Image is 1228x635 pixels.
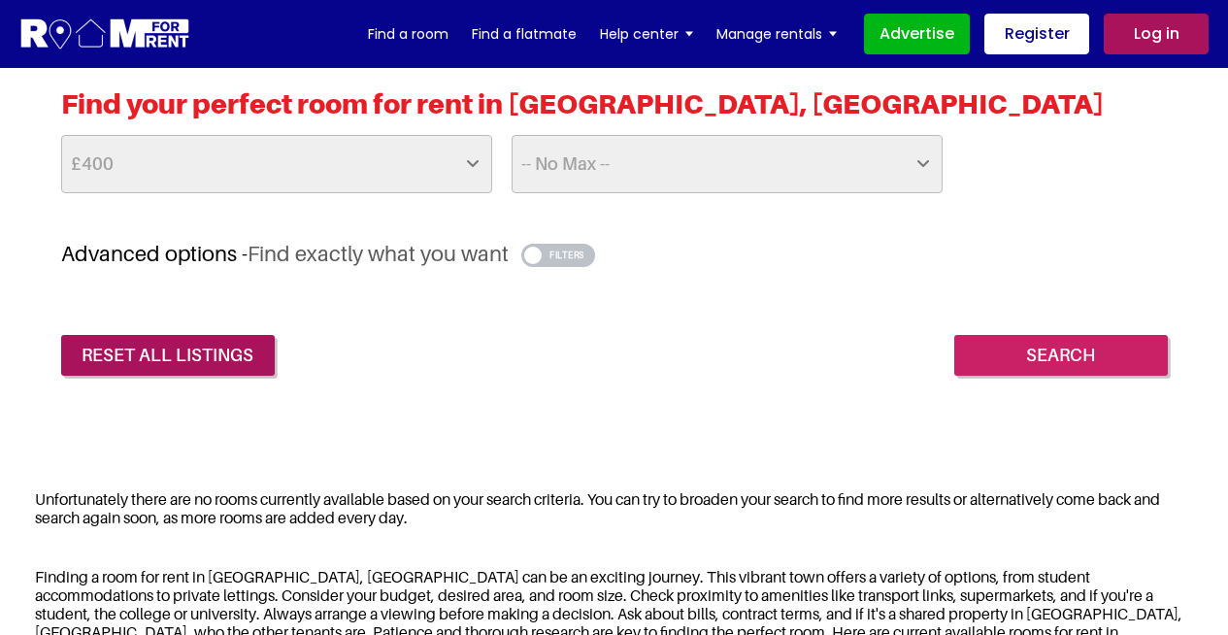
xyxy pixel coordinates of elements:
[248,241,509,266] span: Find exactly what you want
[864,14,970,54] a: Advertise
[19,17,191,52] img: Logo for Room for Rent, featuring a welcoming design with a house icon and modern typography
[15,478,1213,540] div: Unfortunately there are no rooms currently available based on your search criteria. You can try t...
[61,335,275,376] a: reset all listings
[472,19,577,49] a: Find a flatmate
[368,19,448,49] a: Find a room
[61,87,1168,135] h2: Find your perfect room for rent in [GEOGRAPHIC_DATA], [GEOGRAPHIC_DATA]
[1104,14,1209,54] a: Log in
[954,335,1168,376] input: Search
[716,19,837,49] a: Manage rentals
[600,19,693,49] a: Help center
[61,241,1168,267] h3: Advanced options -
[984,14,1089,54] a: Register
